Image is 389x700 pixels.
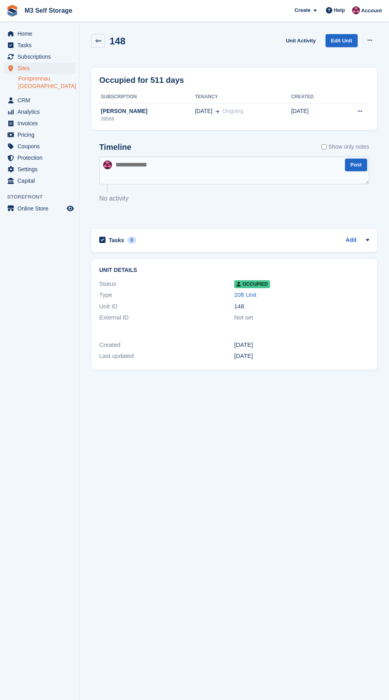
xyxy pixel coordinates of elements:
a: 20ft Unit [234,291,256,298]
span: Analytics [17,106,65,117]
a: menu [4,141,75,152]
img: Nick Jones [352,6,360,14]
a: Edit Unit [325,34,358,47]
a: Pontprennau, [GEOGRAPHIC_DATA] [18,75,75,90]
span: Home [17,28,65,39]
th: Subscription [99,91,195,103]
span: CRM [17,95,65,106]
a: menu [4,51,75,62]
th: Tenancy [195,91,291,103]
span: Create [295,6,310,14]
a: menu [4,28,75,39]
a: menu [4,152,75,163]
span: Storefront [7,193,79,201]
th: Created [291,91,336,103]
div: 0 [127,237,137,244]
div: [PERSON_NAME] [99,107,195,115]
h2: Timeline [99,143,131,152]
td: [DATE] [291,103,336,127]
div: [DATE] [234,352,369,361]
a: menu [4,40,75,51]
span: Account [361,7,382,15]
div: Last updated [99,352,234,361]
span: Tasks [17,40,65,51]
a: menu [4,106,75,117]
input: Show only notes [322,143,327,151]
img: stora-icon-8386f47178a22dfd0bd8f6a31ec36ba5ce8667c1dd55bd0f319d3a0aa187defe.svg [6,5,18,17]
a: menu [4,95,75,106]
a: Unit Activity [283,34,319,47]
a: M3 Self Storage [21,4,75,17]
span: [DATE] [195,107,212,115]
div: 148 [234,302,369,311]
div: Not set [234,313,369,322]
span: Invoices [17,118,65,129]
span: Subscriptions [17,51,65,62]
span: Ongoing [222,108,243,114]
h2: Occupied for 511 days [99,74,184,86]
span: Sites [17,63,65,74]
div: [DATE] [234,340,369,350]
img: Nick Jones [103,161,112,169]
h2: Unit details [99,267,369,273]
a: menu [4,203,75,214]
h2: Tasks [109,237,124,244]
div: External ID [99,313,234,322]
div: Status [99,279,234,289]
span: Capital [17,175,65,186]
a: menu [4,164,75,175]
span: Protection [17,152,65,163]
a: Add [346,236,356,245]
div: Type [99,291,234,300]
a: Preview store [65,204,75,213]
span: Help [334,6,345,14]
span: Pricing [17,129,65,140]
a: menu [4,175,75,186]
a: menu [4,63,75,74]
a: menu [4,118,75,129]
div: Created [99,340,234,350]
div: 39569 [99,115,195,122]
div: Unit ID [99,302,234,311]
label: Show only notes [322,143,369,151]
span: Online Store [17,203,65,214]
p: No activity [99,194,369,203]
h2: 148 [110,36,125,46]
button: Post [345,159,367,172]
a: menu [4,129,75,140]
span: Occupied [234,280,270,288]
span: Coupons [17,141,65,152]
span: Settings [17,164,65,175]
